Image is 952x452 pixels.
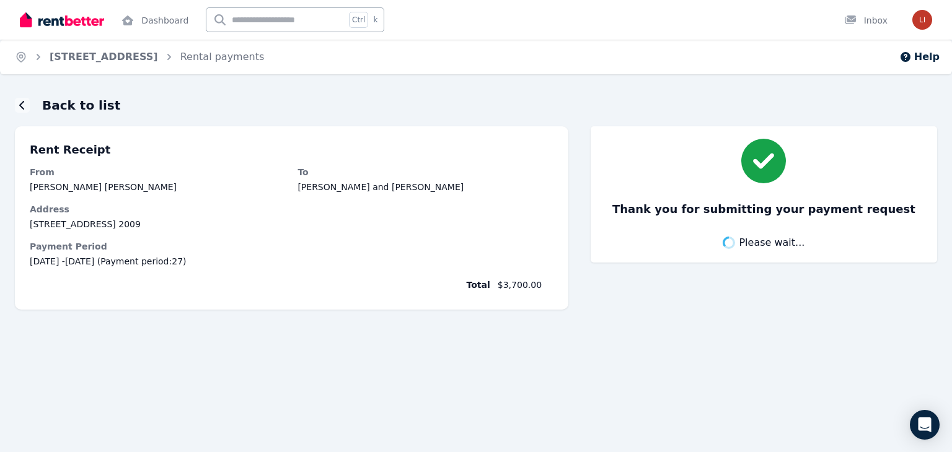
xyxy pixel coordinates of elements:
button: Help [899,50,940,64]
div: Open Intercom Messenger [910,410,940,440]
span: Ctrl [349,12,368,28]
dt: To [297,166,553,178]
dd: [STREET_ADDRESS] 2009 [30,218,553,230]
a: Rental payments [180,51,265,63]
dd: [PERSON_NAME] [PERSON_NAME] [30,181,285,193]
dd: [PERSON_NAME] and [PERSON_NAME] [297,181,553,193]
dt: Payment Period [30,240,553,253]
span: k [373,15,377,25]
p: Rent Receipt [30,141,553,159]
a: [STREET_ADDRESS] [50,51,158,63]
img: RentBetter [20,11,104,29]
div: Inbox [844,14,888,27]
span: Total [30,279,490,291]
span: Please wait... [739,235,804,250]
h1: Back to list [42,97,120,114]
img: Liam Sweeney [912,10,932,30]
span: $3,700.00 [498,279,553,291]
span: [DATE] - [DATE] (Payment period: 27 ) [30,255,553,267]
dt: From [30,166,285,178]
dt: Address [30,203,553,215]
h3: Thank you for submitting your payment request [612,201,915,218]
